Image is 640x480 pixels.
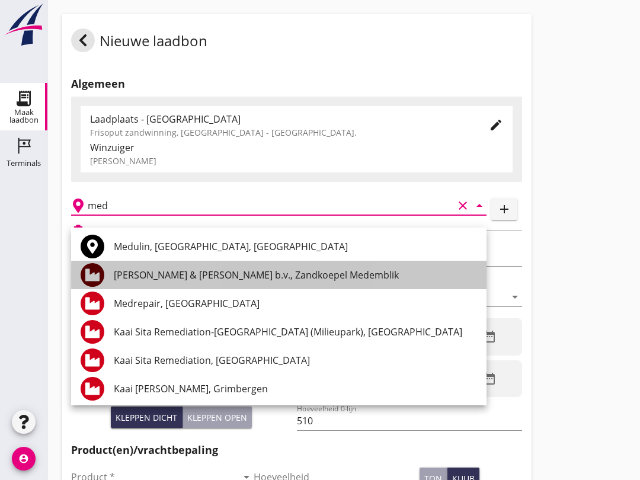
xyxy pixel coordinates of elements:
div: Medulin, [GEOGRAPHIC_DATA], [GEOGRAPHIC_DATA] [114,239,477,254]
div: Winzuiger [90,140,503,155]
div: Kaai Sita Remediation-[GEOGRAPHIC_DATA] (Milieupark), [GEOGRAPHIC_DATA] [114,325,477,339]
i: arrow_drop_down [472,199,487,213]
div: Kleppen dicht [116,411,177,424]
i: date_range [482,329,497,344]
div: Kaai [PERSON_NAME], Grimbergen [114,382,477,396]
div: Nieuwe laadbon [71,28,207,57]
i: add [497,202,511,216]
input: Losplaats [88,196,453,215]
div: Frisoput zandwinning, [GEOGRAPHIC_DATA] - [GEOGRAPHIC_DATA]. [90,126,470,139]
div: Kleppen open [187,411,247,424]
button: Kleppen dicht [111,407,183,428]
h2: Product(en)/vrachtbepaling [71,442,522,458]
h2: Algemeen [71,76,522,92]
i: edit [489,118,503,132]
input: Hoeveelheid 0-lijn [297,411,523,430]
div: [PERSON_NAME] & [PERSON_NAME] b.v., Zandkoepel Medemblik [114,268,477,282]
i: clear [456,199,470,213]
i: date_range [482,372,497,386]
i: arrow_drop_down [508,290,522,304]
button: Kleppen open [183,407,252,428]
div: Medrepair, [GEOGRAPHIC_DATA] [114,296,477,311]
img: logo-small.a267ee39.svg [2,3,45,47]
div: [PERSON_NAME] [90,155,503,167]
i: account_circle [12,447,36,471]
h2: Beladen vaartuig [90,225,151,236]
div: Laadplaats - [GEOGRAPHIC_DATA] [90,112,470,126]
div: Terminals [7,159,41,167]
div: Kaai Sita Remediation, [GEOGRAPHIC_DATA] [114,353,477,367]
